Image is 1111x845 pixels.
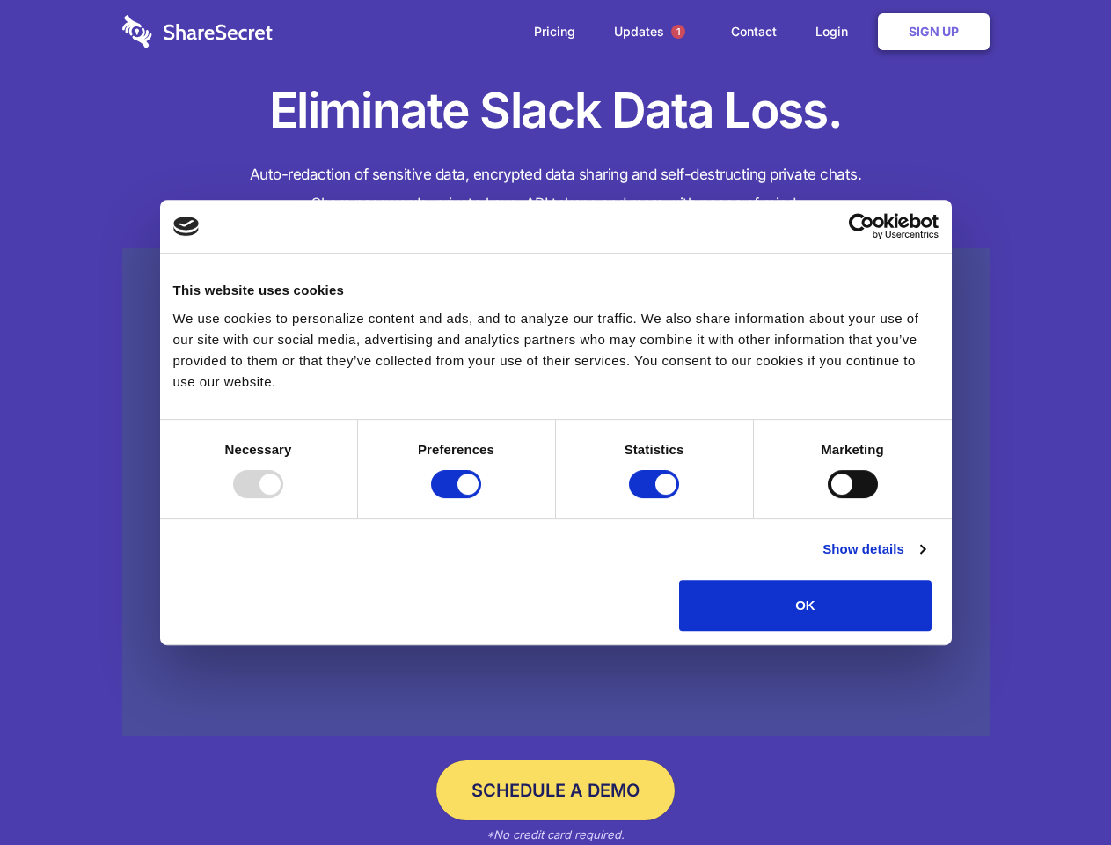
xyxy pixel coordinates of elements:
a: Contact [713,4,794,59]
img: logo-wordmark-white-trans-d4663122ce5f474addd5e946df7df03e33cb6a1c49d2221995e7729f52c070b2.svg [122,15,273,48]
a: Show details [822,539,925,560]
div: This website uses cookies [173,280,939,301]
a: Wistia video thumbnail [122,248,990,737]
a: Sign Up [878,13,990,50]
strong: Statistics [625,442,684,457]
strong: Necessary [225,442,292,457]
strong: Preferences [418,442,494,457]
a: Schedule a Demo [436,760,675,820]
a: Pricing [516,4,593,59]
a: Login [798,4,874,59]
strong: Marketing [821,442,884,457]
span: 1 [671,25,685,39]
h4: Auto-redaction of sensitive data, encrypted data sharing and self-destructing private chats. Shar... [122,160,990,218]
em: *No credit card required. [486,827,625,841]
img: logo [173,217,200,236]
button: OK [679,580,932,631]
a: Usercentrics Cookiebot - opens in a new window [785,213,939,239]
h1: Eliminate Slack Data Loss. [122,79,990,143]
div: We use cookies to personalize content and ads, and to analyze our traffic. We also share informat... [173,308,939,393]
